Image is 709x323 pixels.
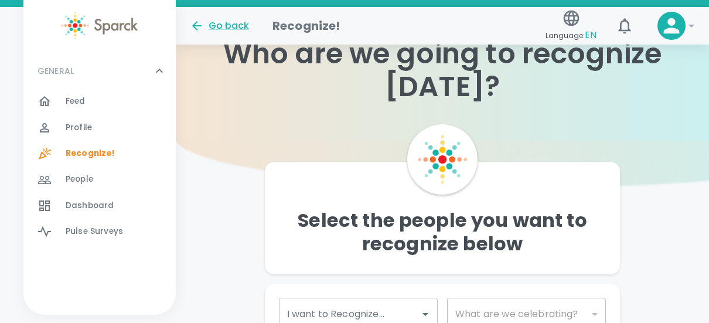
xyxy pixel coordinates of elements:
[23,193,176,219] a: Dashboard
[23,53,176,89] div: GENERAL
[190,19,249,33] button: Go back
[66,122,92,134] span: Profile
[66,200,114,212] span: Dashboard
[23,89,176,114] a: Feed
[23,12,176,39] a: Sparck logo
[66,226,123,237] span: Pulse Surveys
[418,135,467,184] img: Sparck Logo
[541,5,601,47] button: Language:EN
[23,141,176,166] a: Recognize!
[417,306,434,322] button: Open
[23,89,176,249] div: GENERAL
[274,209,611,256] h4: Select the people you want to recognize below
[546,28,596,43] span: Language:
[272,16,340,35] h1: Recognize!
[23,115,176,141] a: Profile
[66,96,86,107] span: Feed
[66,174,93,185] span: People
[66,148,115,159] span: Recognize!
[23,166,176,192] a: People
[585,28,596,42] span: EN
[176,38,709,103] h1: Who are we going to recognize [DATE]?
[62,12,138,39] img: Sparck logo
[23,219,176,244] a: Pulse Surveys
[38,65,74,77] p: GENERAL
